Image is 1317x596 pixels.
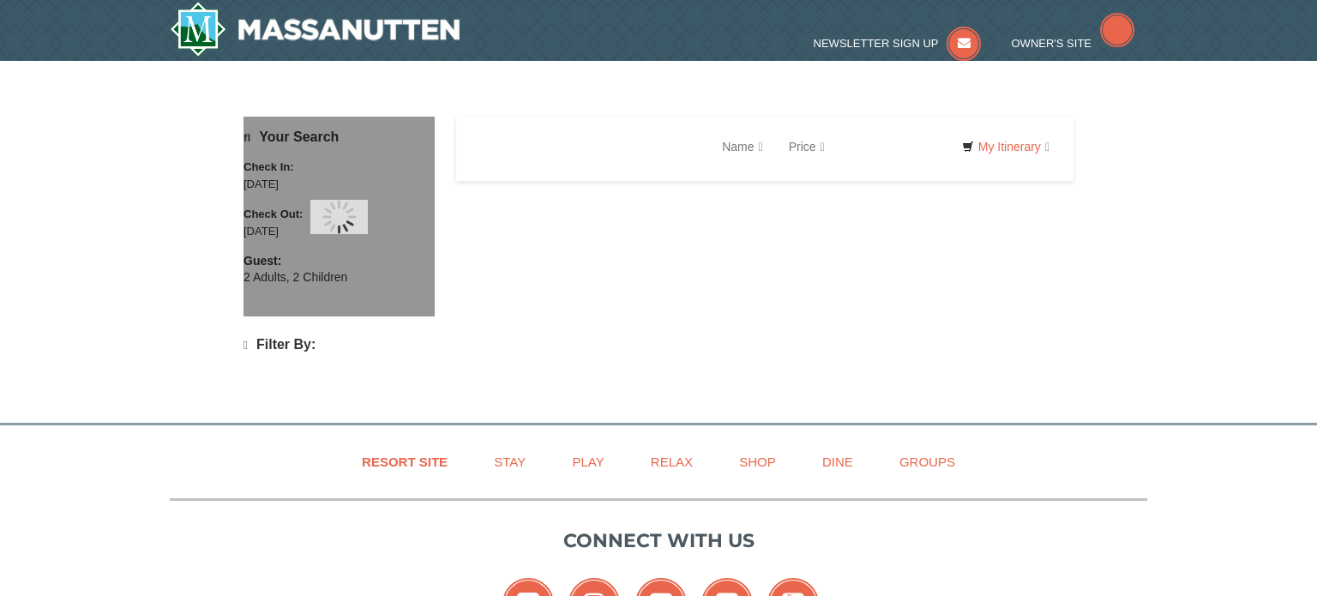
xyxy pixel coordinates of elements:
a: Shop [718,442,797,481]
a: Groups [878,442,977,481]
a: Newsletter Sign Up [814,37,982,50]
a: Dine [801,442,875,481]
a: Play [550,442,625,481]
a: Name [709,129,775,164]
span: Owner's Site [1012,37,1092,50]
a: Resort Site [340,442,469,481]
a: Price [776,129,838,164]
a: Relax [629,442,714,481]
img: Massanutten Resort Logo [170,2,460,57]
p: Connect with us [170,527,1147,555]
a: Stay [472,442,547,481]
span: Newsletter Sign Up [814,37,939,50]
a: Owner's Site [1012,37,1135,50]
h4: Filter By: [244,337,435,353]
a: Massanutten Resort [170,2,460,57]
img: wait gif [322,200,357,234]
a: My Itinerary [951,134,1061,160]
